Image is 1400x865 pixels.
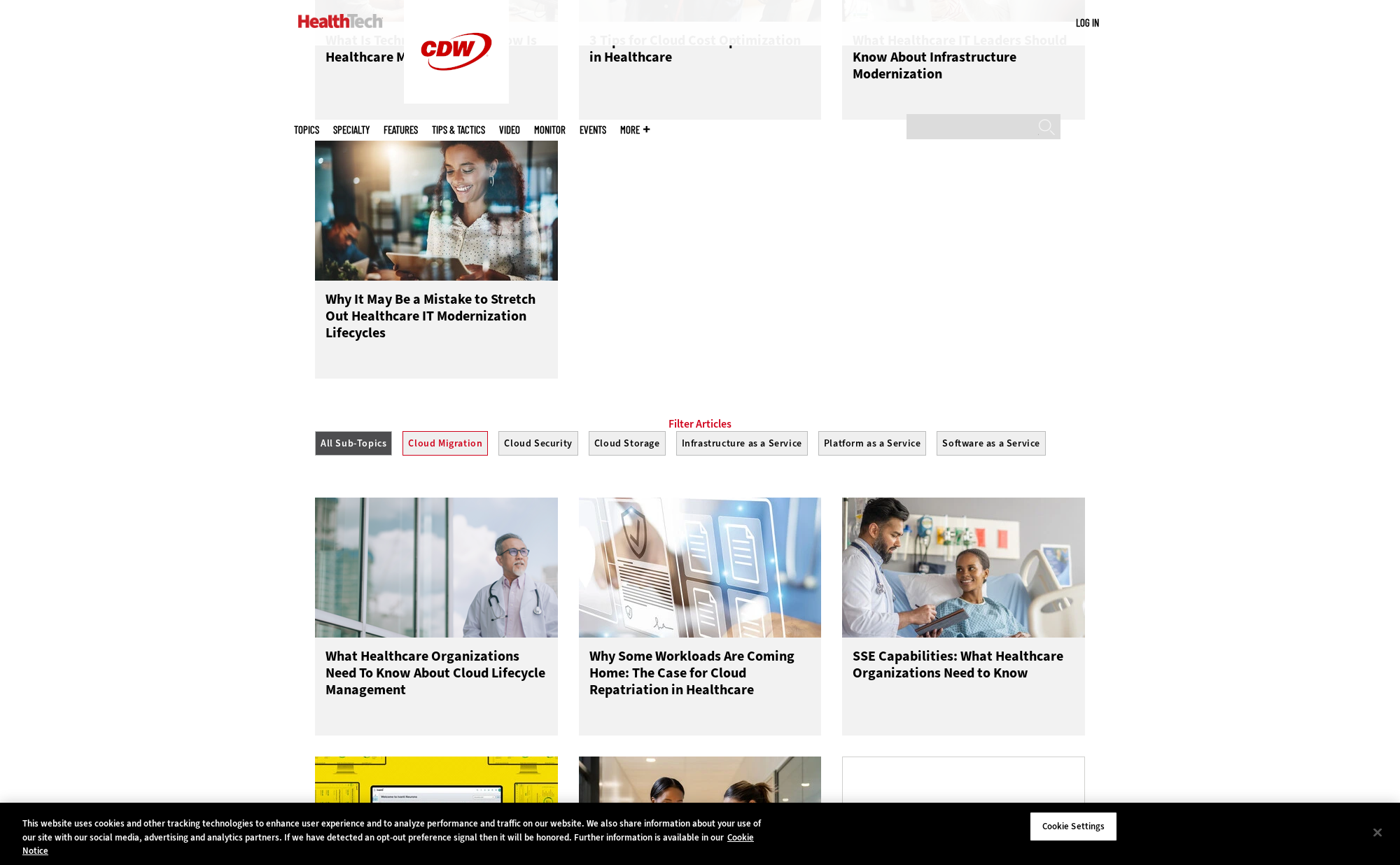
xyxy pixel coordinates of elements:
[294,125,319,135] span: Topics
[384,125,418,135] a: Features
[325,648,547,704] h3: What Healthcare Organizations Need To Know About Cloud Lifecycle Management
[937,431,1046,456] button: Software as a Service
[1362,817,1393,848] button: Close
[315,498,558,638] img: doctor in front of clouds and reflective building
[620,125,650,135] span: More
[315,141,558,281] img: smiling woman looks at tablet in office
[315,141,558,379] a: smiling woman looks at tablet in office Why It May Be a Mistake to Stretch Out Healthcare IT Mode...
[668,417,731,431] a: Filter Articles
[534,125,566,135] a: MonITor
[579,498,822,638] img: Electronic health records
[853,648,1074,704] h3: SSE Capabilities: What Healthcare Organizations Need to Know
[22,817,770,858] div: This website uses cookies and other tracking technologies to enhance user experience and to analy...
[589,431,666,456] button: Cloud Storage
[676,431,808,456] button: Infrastructure as a Service
[818,431,927,456] button: Platform as a Service
[432,125,485,135] a: Tips & Tactics
[333,125,370,135] span: Specialty
[589,648,811,704] h3: Why Some Workloads Are Coming Home: The Case for Cloud Repatriation in Healthcare
[1076,15,1099,30] div: User menu
[499,125,520,135] a: Video
[580,125,606,135] a: Events
[325,291,547,347] h3: Why It May Be a Mistake to Stretch Out Healthcare IT Modernization Lifecycles
[22,831,754,857] a: More information about your privacy
[842,498,1085,736] a: Doctor speaking with patient SSE Capabilities: What Healthcare Organizations Need to Know
[579,498,822,736] a: Electronic health records Why Some Workloads Are Coming Home: The Case for Cloud Repatriation in ...
[1030,812,1117,841] button: Cookie Settings
[402,431,488,456] button: Cloud Migration
[315,431,392,456] button: All Sub-Topics
[498,431,577,456] button: Cloud Security
[298,14,383,28] img: Home
[842,498,1085,638] img: Doctor speaking with patient
[315,498,558,736] a: doctor in front of clouds and reflective building What Healthcare Organizations Need To Know Abou...
[404,92,509,107] a: CDW
[1076,16,1099,29] a: Log in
